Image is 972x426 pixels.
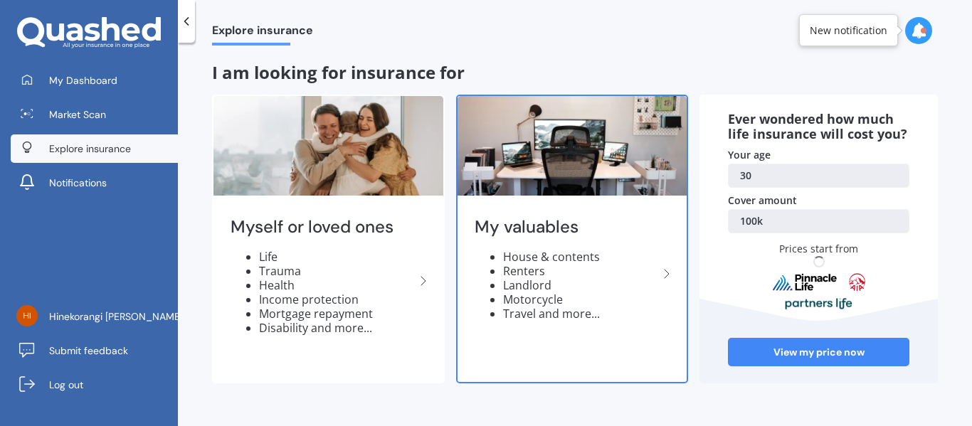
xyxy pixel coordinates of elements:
[503,264,659,278] li: Renters
[259,321,415,335] li: Disability and more...
[11,371,178,399] a: Log out
[458,96,687,196] img: My valuables
[49,107,106,122] span: Market Scan
[212,60,465,84] span: I am looking for insurance for
[728,209,909,233] a: 100k
[259,278,415,292] li: Health
[11,336,178,365] a: Submit feedback
[728,338,909,366] a: View my price now
[49,142,131,156] span: Explore insurance
[49,73,117,87] span: My Dashboard
[728,148,909,162] div: Your age
[213,96,443,196] img: Myself or loved ones
[728,193,909,208] div: Cover amount
[259,307,415,321] li: Mortgage repayment
[11,134,178,163] a: Explore insurance
[728,164,909,188] a: 30
[503,278,659,292] li: Landlord
[810,23,887,38] div: New notification
[231,216,415,238] h2: Myself or loved ones
[49,378,83,392] span: Log out
[503,250,659,264] li: House & contents
[49,176,107,190] span: Notifications
[728,242,909,299] div: Prices start from
[849,273,866,292] img: aia
[11,302,178,331] a: Hinekorangi [PERSON_NAME]
[259,250,415,264] li: Life
[11,66,178,95] a: My Dashboard
[785,297,853,310] img: partnersLife
[212,23,313,43] span: Explore insurance
[16,305,38,326] img: 88d474e984721e506dbc130b1e244a1e
[259,264,415,278] li: Trauma
[11,100,178,129] a: Market Scan
[772,273,838,292] img: pinnacle
[503,307,659,321] li: Travel and more...
[728,112,909,142] div: Ever wondered how much life insurance will cost you?
[259,292,415,307] li: Income protection
[11,169,178,197] a: Notifications
[503,292,659,307] li: Motorcycle
[475,216,659,238] h2: My valuables
[49,344,128,358] span: Submit feedback
[49,309,183,324] span: Hinekorangi [PERSON_NAME]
